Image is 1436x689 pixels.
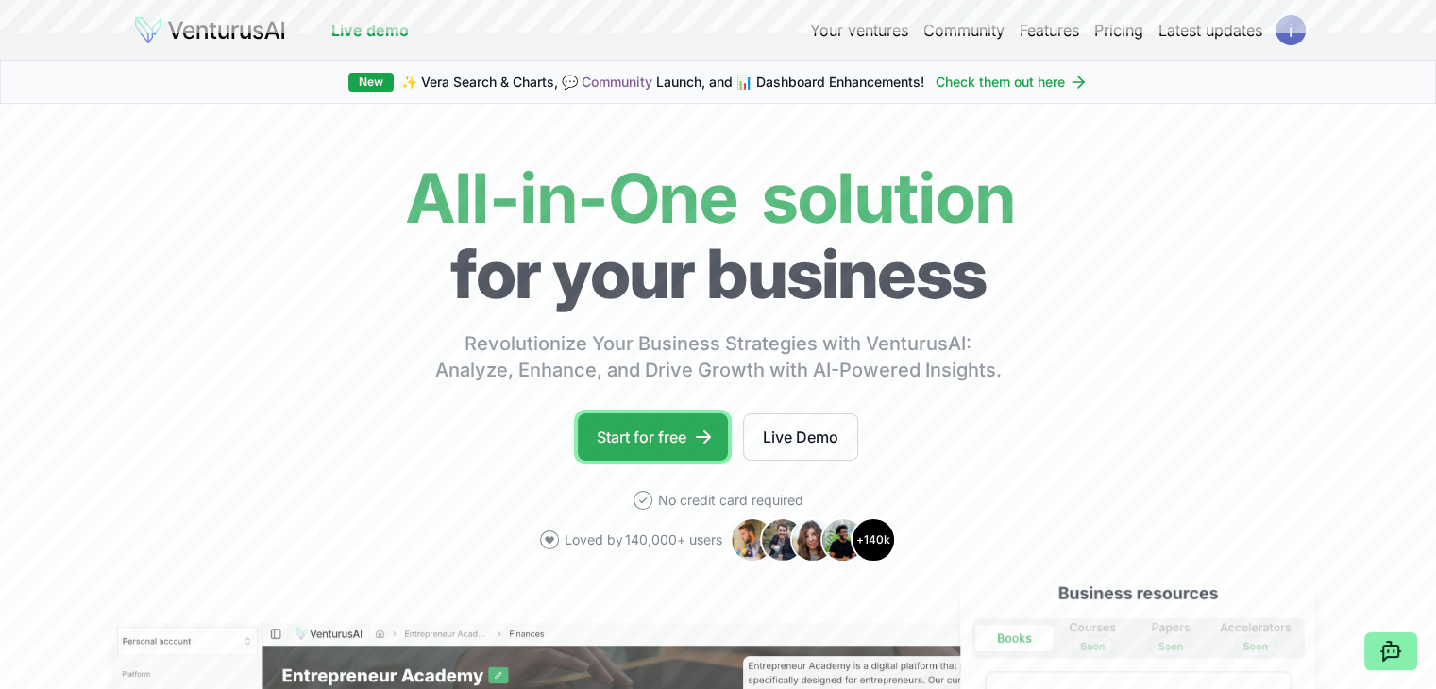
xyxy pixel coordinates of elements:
a: Check them out here [936,73,1088,92]
a: Live Demo [743,413,858,461]
a: Start for free [578,413,728,461]
span: ✨ Vera Search & Charts, 💬 Launch, and 📊 Dashboard Enhancements! [401,73,924,92]
img: Avatar 3 [790,517,836,563]
img: Avatar 2 [760,517,805,563]
div: New [348,73,394,92]
a: Community [582,74,652,90]
img: Avatar 1 [730,517,775,563]
img: Avatar 4 [820,517,866,563]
